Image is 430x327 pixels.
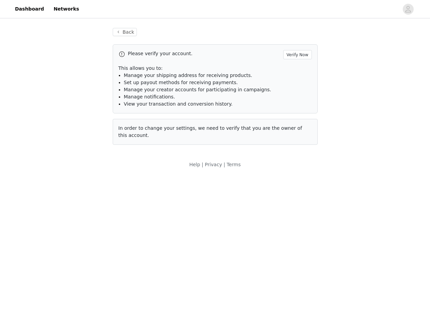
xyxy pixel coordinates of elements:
p: This allows you to: [118,65,312,72]
a: Terms [227,162,241,167]
span: Set up payout methods for receiving payments. [124,80,238,85]
span: Manage your shipping address for receiving products. [124,73,252,78]
a: Privacy [205,162,222,167]
span: | [202,162,203,167]
p: Please verify your account. [128,50,281,57]
a: Dashboard [11,1,48,17]
span: Manage notifications. [124,94,175,99]
button: Back [113,28,137,36]
a: Networks [49,1,83,17]
div: avatar [405,4,411,15]
button: Verify Now [283,50,312,59]
span: In order to change your settings, we need to verify that you are the owner of this account. [118,125,302,138]
span: Manage your creator accounts for participating in campaigns. [124,87,271,92]
span: | [224,162,225,167]
a: Help [189,162,200,167]
span: View your transaction and conversion history. [124,101,233,107]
